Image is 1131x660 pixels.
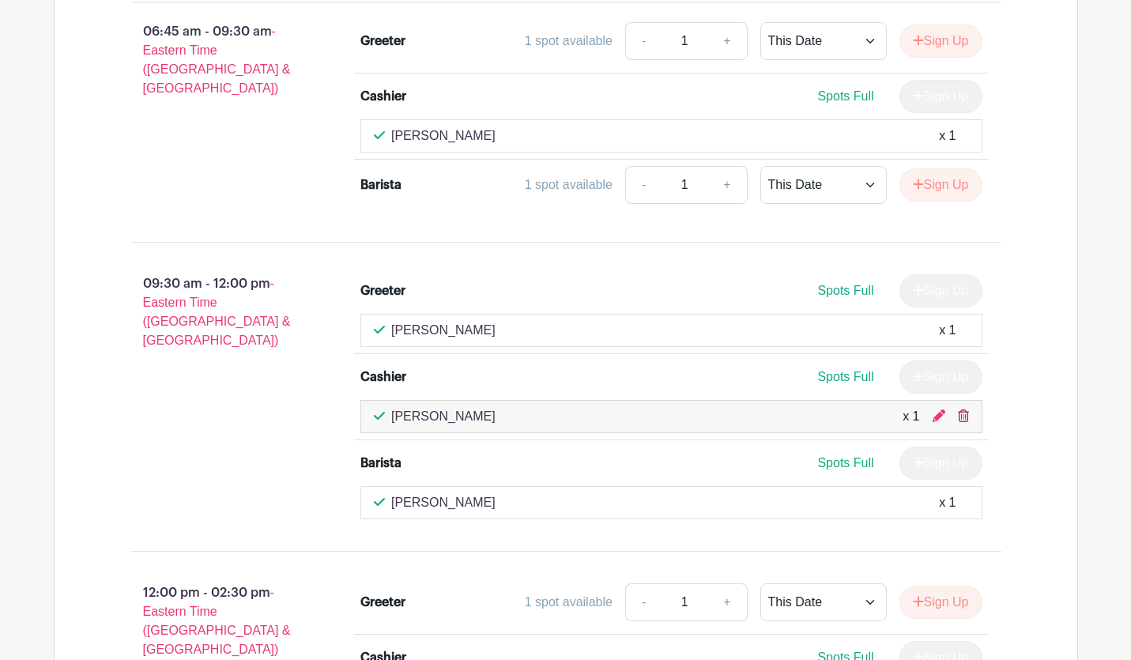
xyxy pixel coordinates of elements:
button: Sign Up [899,586,982,619]
p: [PERSON_NAME] [391,126,496,145]
button: Sign Up [899,25,982,58]
span: Spots Full [817,456,873,470]
a: - [625,583,662,621]
div: 1 spot available [525,593,613,612]
button: Sign Up [899,168,982,202]
p: [PERSON_NAME] [391,493,496,512]
p: [PERSON_NAME] [391,407,496,426]
p: [PERSON_NAME] [391,321,496,340]
div: Barista [360,175,402,194]
div: Barista [360,454,402,473]
span: - Eastern Time ([GEOGRAPHIC_DATA] & [GEOGRAPHIC_DATA]) [143,586,291,656]
p: 09:30 am - 12:00 pm [105,268,336,356]
a: + [707,22,747,60]
div: Greeter [360,32,405,51]
a: - [625,22,662,60]
a: + [707,166,747,204]
div: x 1 [939,321,956,340]
span: Spots Full [817,89,873,103]
a: - [625,166,662,204]
span: - Eastern Time ([GEOGRAPHIC_DATA] & [GEOGRAPHIC_DATA]) [143,277,291,347]
a: + [707,583,747,621]
div: x 1 [939,126,956,145]
div: 1 spot available [525,32,613,51]
p: 06:45 am - 09:30 am [105,16,336,104]
div: Greeter [360,281,405,300]
span: Spots Full [817,284,873,297]
div: Cashier [360,87,406,106]
div: x 1 [939,493,956,512]
div: x 1 [903,407,919,426]
div: Greeter [360,593,405,612]
div: Cashier [360,368,406,387]
span: - Eastern Time ([GEOGRAPHIC_DATA] & [GEOGRAPHIC_DATA]) [143,25,291,95]
span: Spots Full [817,370,873,383]
div: 1 spot available [525,175,613,194]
